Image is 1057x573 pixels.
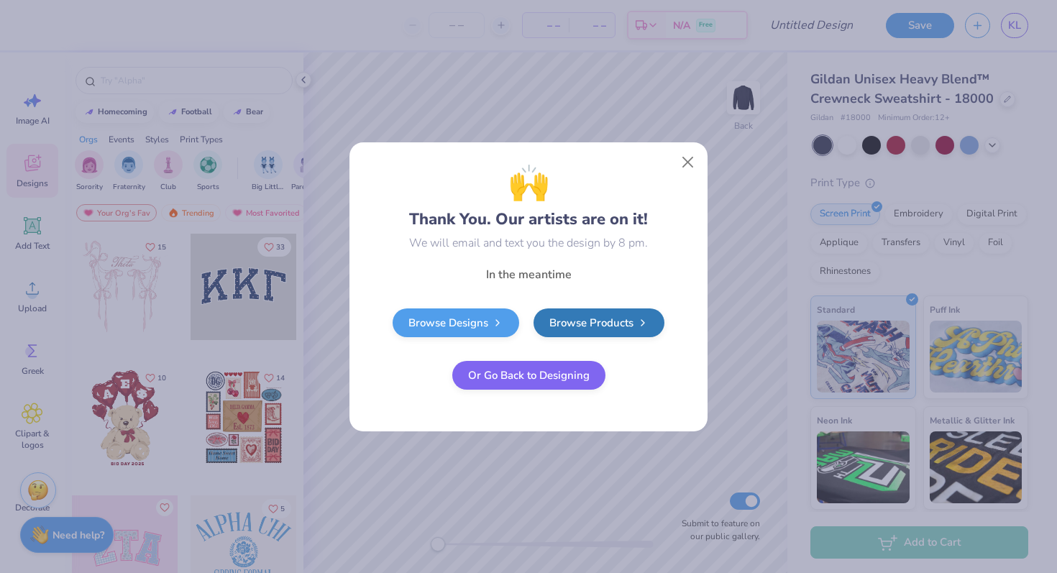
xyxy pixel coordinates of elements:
div: Thank You. Our artists are on it! [409,158,648,232]
span: 🙌 [508,158,549,208]
span: In the meantime [486,267,572,283]
button: Or Go Back to Designing [452,361,605,390]
a: Browse Designs [393,308,519,337]
button: Close [674,148,702,175]
div: We will email and text you the design by 8 pm. [409,234,648,252]
a: Browse Products [534,308,664,337]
